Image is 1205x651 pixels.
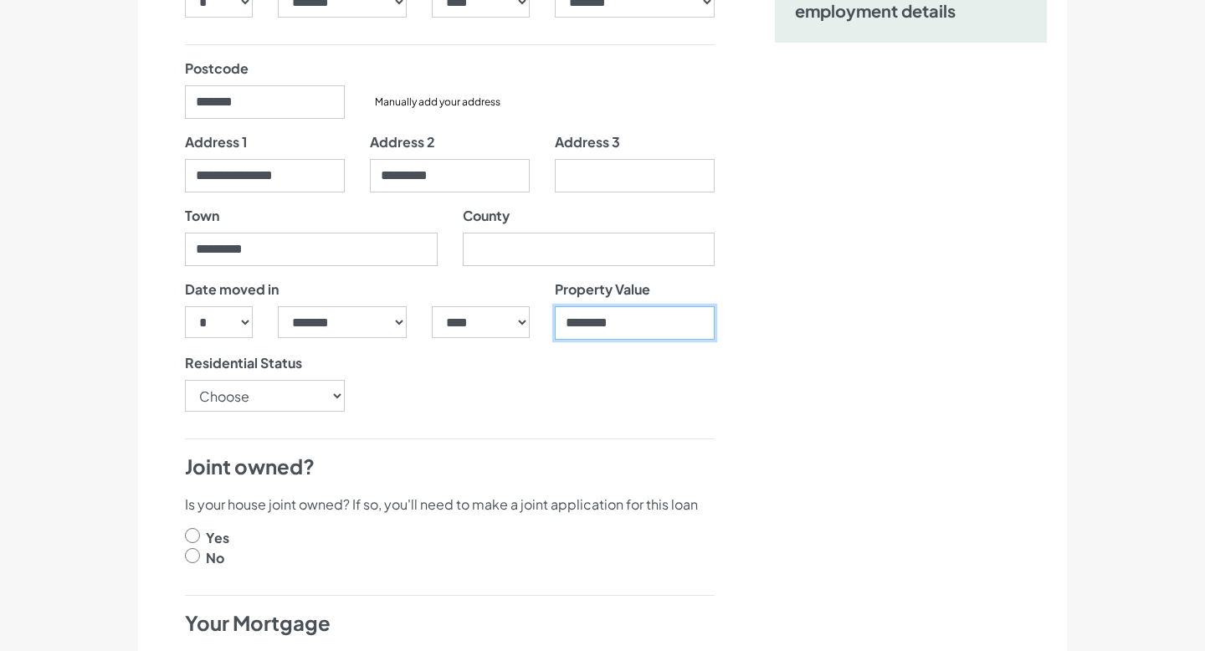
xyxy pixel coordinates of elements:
label: Date moved in [185,279,279,300]
button: Manually add your address [370,94,505,110]
label: Address 3 [555,132,620,152]
label: Town [185,206,219,226]
label: County [463,206,510,226]
h4: Joint owned? [185,453,715,481]
label: Yes [206,528,229,548]
label: Address 2 [370,132,435,152]
label: Property Value [555,279,650,300]
label: Address 1 [185,132,247,152]
label: No [206,548,224,568]
p: Is your house joint owned? If so, you'll need to make a joint application for this loan [185,495,715,515]
label: Residential Status [185,353,302,373]
label: Postcode [185,59,249,79]
h4: Your Mortgage [185,609,715,638]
